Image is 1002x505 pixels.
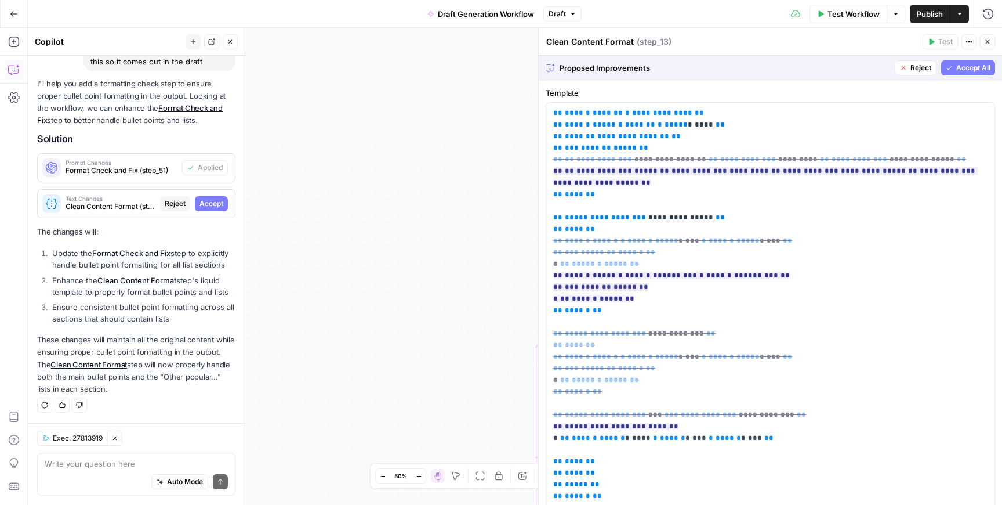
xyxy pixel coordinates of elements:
button: Test Workflow [809,5,887,23]
button: Draft Generation Workflow [420,5,541,23]
span: ( step_13 ) [637,36,671,48]
span: Clean Content Format (step_13) [66,201,155,212]
button: Auto Mode [151,474,208,489]
button: Accept All [941,60,995,75]
button: Reject [160,196,190,211]
a: Format Check and Fix [37,103,223,125]
button: Reject [895,60,936,75]
button: Exec. 27813919 [37,431,107,446]
span: Publish [917,8,943,20]
a: Format Check and Fix [92,248,170,258]
li: Update the step to explicitly handle bullet point formatting for all list sections [49,247,235,270]
button: Applied [182,160,228,175]
p: The changes will: [37,226,235,238]
a: Clean Content Format [50,360,127,369]
span: Applied [198,163,223,173]
span: Format Check and Fix (step_51) [66,165,177,176]
label: Template [546,87,995,99]
li: Ensure consistent bullet point formatting across all sections that should contain lists [49,301,235,324]
button: Draft [543,6,582,21]
h2: Solution [37,134,235,145]
span: Prompt Changes [66,160,177,165]
span: Draft [549,9,566,19]
span: Exec. 27813919 [53,433,103,443]
span: 50% [394,471,407,481]
button: Test [923,34,958,49]
span: Auto Mode [167,477,203,487]
div: Copilot [35,36,182,48]
span: Draft Generation Workflow [438,8,534,20]
button: Publish [910,5,950,23]
p: These changes will maintain all the original content while ensuring proper bullet point formattin... [37,334,235,395]
span: Reject [910,63,931,73]
a: Clean Content Format [97,276,176,285]
span: Proposed Improvements [560,62,890,74]
span: Accept All [956,63,990,73]
textarea: Clean Content Format [546,36,634,48]
button: Accept [195,196,228,211]
li: Enhance the step's liquid template to properly format bullet points and lists [49,275,235,298]
span: Accept [199,199,223,209]
span: Test Workflow [827,8,880,20]
span: Reject [165,199,186,209]
span: Test [938,37,953,47]
p: I'll help you add a formatting check step to ensure proper bullet point formatting in the output.... [37,78,235,127]
span: Text Changes [66,196,155,201]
